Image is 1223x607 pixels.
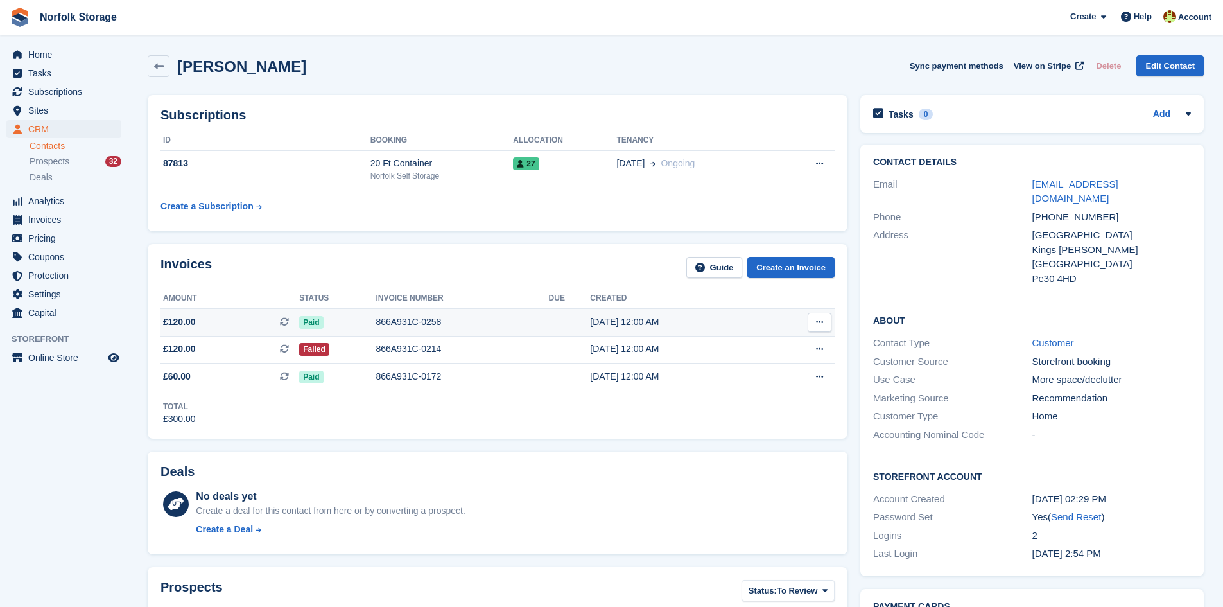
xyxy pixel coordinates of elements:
span: Status: [749,585,777,597]
div: Create a Subscription [160,200,254,213]
th: Created [590,288,766,309]
span: Capital [28,304,105,322]
div: Accounting Nominal Code [873,428,1032,443]
a: Contacts [30,140,121,152]
th: Tenancy [616,130,779,151]
a: menu [6,211,121,229]
div: 866A931C-0258 [376,315,548,329]
div: Contact Type [873,336,1032,351]
button: Sync payment methods [910,55,1003,76]
div: Create a Deal [196,523,253,536]
button: Status: To Review [742,580,835,601]
a: View on Stripe [1009,55,1086,76]
img: Holly Lamming [1163,10,1176,23]
div: Marketing Source [873,391,1032,406]
a: menu [6,349,121,367]
th: Due [549,288,591,309]
th: Allocation [513,130,616,151]
a: Add [1153,107,1170,122]
div: [DATE] 12:00 AM [590,315,766,329]
a: menu [6,304,121,322]
a: Send Reset [1051,511,1101,522]
div: [DATE] 02:29 PM [1032,492,1191,507]
a: Preview store [106,350,121,365]
a: Create an Invoice [747,257,835,278]
div: Customer Type [873,409,1032,424]
h2: Subscriptions [160,108,835,123]
span: Failed [299,343,329,356]
span: Ongoing [661,158,695,168]
span: ( ) [1048,511,1104,522]
span: £120.00 [163,315,196,329]
h2: Contact Details [873,157,1191,168]
span: Deals [30,172,53,184]
th: Status [299,288,376,309]
div: Use Case [873,373,1032,387]
div: Create a deal for this contact from here or by converting a prospect. [196,504,465,518]
span: View on Stripe [1014,60,1071,73]
div: 866A931C-0172 [376,370,548,383]
span: Online Store [28,349,105,367]
h2: Tasks [889,109,914,120]
a: Create a Subscription [160,195,262,218]
div: [GEOGRAPHIC_DATA] [1032,257,1191,272]
a: Customer [1032,337,1074,348]
h2: Deals [160,464,195,479]
span: CRM [28,120,105,138]
div: Password Set [873,510,1032,525]
span: Paid [299,316,323,329]
a: Edit Contact [1136,55,1204,76]
div: - [1032,428,1191,443]
div: [DATE] 12:00 AM [590,370,766,383]
div: Yes [1032,510,1191,525]
h2: Storefront Account [873,470,1191,482]
a: Prospects 32 [30,155,121,168]
span: Account [1178,11,1211,24]
div: Pe30 4HD [1032,272,1191,286]
div: Storefront booking [1032,355,1191,369]
span: £60.00 [163,370,191,383]
div: [GEOGRAPHIC_DATA] [1032,228,1191,243]
th: Amount [160,288,299,309]
div: Total [163,401,196,412]
span: Create [1070,10,1096,23]
h2: [PERSON_NAME] [177,58,306,75]
h2: Invoices [160,257,212,278]
a: menu [6,248,121,266]
div: Logins [873,529,1032,543]
span: Home [28,46,105,64]
button: Delete [1091,55,1126,76]
span: Help [1134,10,1152,23]
div: Last Login [873,547,1032,561]
a: menu [6,285,121,303]
span: Protection [28,267,105,285]
span: Tasks [28,64,105,82]
div: More space/declutter [1032,373,1191,387]
img: stora-icon-8386f47178a22dfd0bd8f6a31ec36ba5ce8667c1dd55bd0f319d3a0aa187defe.svg [10,8,30,27]
a: menu [6,64,121,82]
div: 20 Ft Container [370,157,514,170]
div: Recommendation [1032,391,1191,406]
a: menu [6,120,121,138]
a: Create a Deal [196,523,465,536]
a: Norfolk Storage [35,6,122,28]
div: Customer Source [873,355,1032,369]
span: Sites [28,101,105,119]
a: menu [6,46,121,64]
div: 866A931C-0214 [376,342,548,356]
a: menu [6,192,121,210]
div: Address [873,228,1032,286]
span: Invoices [28,211,105,229]
h2: About [873,313,1191,326]
div: Kings [PERSON_NAME] [1032,243,1191,258]
span: Storefront [12,333,128,346]
span: Prospects [30,155,69,168]
span: 27 [513,157,539,170]
h2: Prospects [160,580,223,604]
span: Analytics [28,192,105,210]
div: 32 [105,156,121,167]
a: menu [6,83,121,101]
div: £300.00 [163,412,196,426]
div: 2 [1032,529,1191,543]
span: Coupons [28,248,105,266]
